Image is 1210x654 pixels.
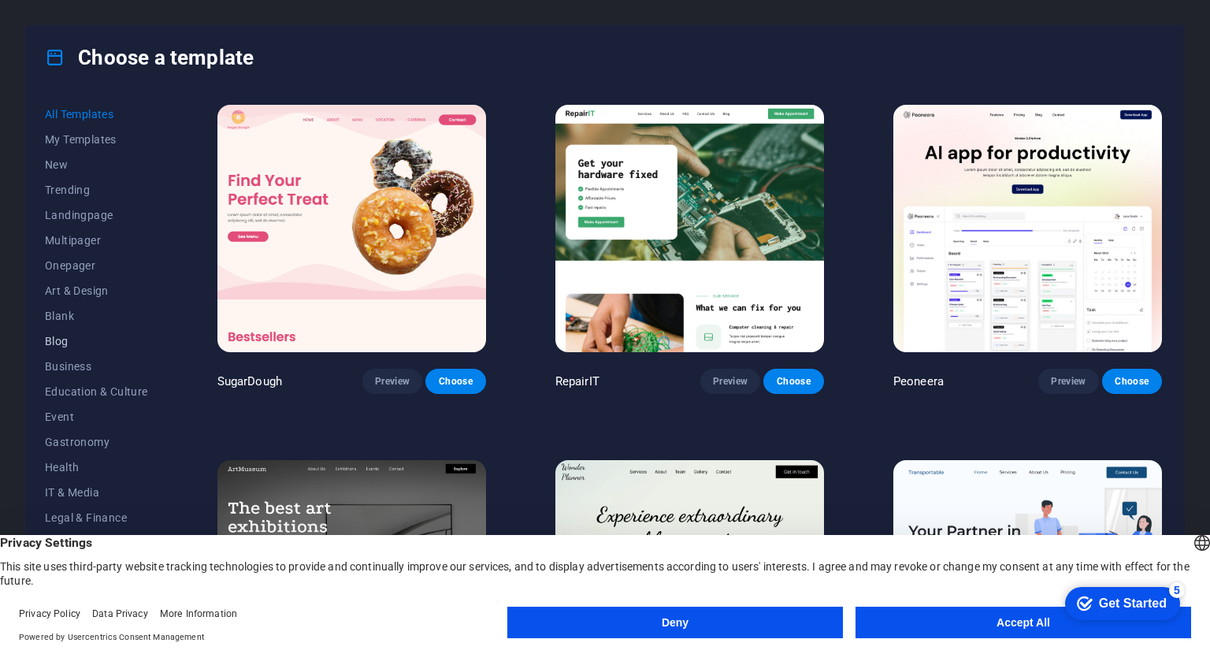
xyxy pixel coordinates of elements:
[45,177,148,203] button: Trending
[217,373,282,389] p: SugarDough
[13,8,128,41] div: Get Started 5 items remaining, 0% complete
[438,375,473,388] span: Choose
[45,102,148,127] button: All Templates
[117,3,132,19] div: 5
[45,127,148,152] button: My Templates
[375,375,410,388] span: Preview
[45,505,148,530] button: Legal & Finance
[45,259,148,272] span: Onepager
[555,373,599,389] p: RepairIT
[45,234,148,247] span: Multipager
[45,152,148,177] button: New
[45,360,148,373] span: Business
[1038,369,1098,394] button: Preview
[45,184,148,196] span: Trending
[45,228,148,253] button: Multipager
[45,461,148,474] span: Health
[45,486,148,499] span: IT & Media
[1051,375,1086,388] span: Preview
[893,105,1162,352] img: Peoneera
[46,17,114,32] div: Get Started
[776,375,811,388] span: Choose
[45,253,148,278] button: Onepager
[45,511,148,524] span: Legal & Finance
[1102,369,1162,394] button: Choose
[45,385,148,398] span: Education & Culture
[45,209,148,221] span: Landingpage
[45,429,148,455] button: Gastronomy
[763,369,823,394] button: Choose
[45,203,148,228] button: Landingpage
[45,45,254,70] h4: Choose a template
[45,303,148,329] button: Blank
[1115,375,1149,388] span: Choose
[45,411,148,423] span: Event
[45,404,148,429] button: Event
[45,530,148,556] button: Non-Profit
[555,105,824,352] img: RepairIT
[45,108,148,121] span: All Templates
[45,354,148,379] button: Business
[217,105,486,352] img: SugarDough
[713,375,748,388] span: Preview
[45,335,148,347] span: Blog
[893,373,944,389] p: Peoneera
[45,329,148,354] button: Blog
[45,379,148,404] button: Education & Culture
[362,369,422,394] button: Preview
[45,158,148,171] span: New
[700,369,760,394] button: Preview
[45,436,148,448] span: Gastronomy
[45,480,148,505] button: IT & Media
[425,369,485,394] button: Choose
[45,455,148,480] button: Health
[45,310,148,322] span: Blank
[45,133,148,146] span: My Templates
[45,284,148,297] span: Art & Design
[45,278,148,303] button: Art & Design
